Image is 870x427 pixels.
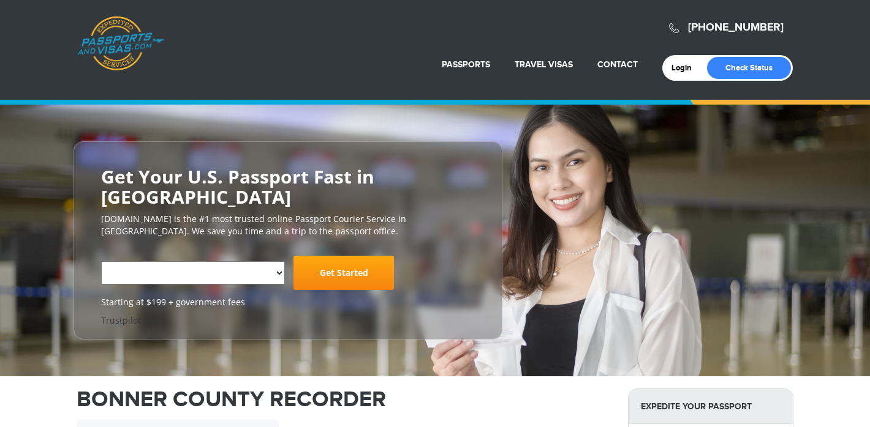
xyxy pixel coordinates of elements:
a: Passports [442,59,490,70]
a: Check Status [707,57,791,79]
a: Contact [597,59,638,70]
a: Get Started [293,256,394,290]
h1: BONNER COUNTY RECORDER [77,388,610,410]
a: Passports & [DOMAIN_NAME] [77,16,164,71]
h2: Get Your U.S. Passport Fast in [GEOGRAPHIC_DATA] [101,166,475,207]
a: Login [671,63,700,73]
span: Starting at $199 + government fees [101,296,475,308]
strong: Expedite Your Passport [629,389,793,424]
p: [DOMAIN_NAME] is the #1 most trusted online Passport Courier Service in [GEOGRAPHIC_DATA]. We sav... [101,213,475,237]
a: Travel Visas [515,59,573,70]
a: [PHONE_NUMBER] [688,21,784,34]
a: Trustpilot [101,314,141,326]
